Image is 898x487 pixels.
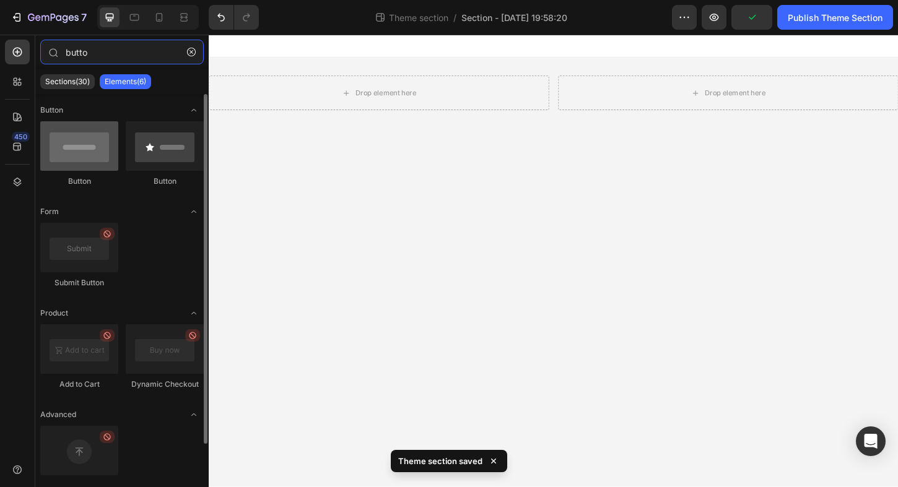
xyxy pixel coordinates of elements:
iframe: Design area [209,35,898,487]
p: Sections(30) [45,77,90,87]
span: Product [40,308,68,319]
div: Publish Theme Section [788,11,883,24]
p: Elements(6) [105,77,146,87]
span: Toggle open [184,202,204,222]
span: Toggle open [184,303,204,323]
div: Button [40,176,118,187]
div: Submit Button [40,277,118,288]
div: 450 [12,132,30,142]
div: Open Intercom Messenger [856,426,886,456]
span: Button [40,105,63,116]
span: Toggle open [184,405,204,425]
div: Undo/Redo [209,5,259,30]
span: / [453,11,456,24]
p: 7 [81,10,87,25]
div: Drop element here [534,58,600,68]
div: Button [126,176,204,187]
button: Publish Theme Section [777,5,893,30]
div: Add to Cart [40,379,118,390]
span: Theme section [386,11,451,24]
button: 7 [5,5,92,30]
span: Section - [DATE] 19:58:20 [461,11,567,24]
div: Dynamic Checkout [126,379,204,390]
span: Toggle open [184,100,204,120]
p: Theme section saved [398,455,482,467]
span: Form [40,206,59,217]
span: Advanced [40,409,76,420]
input: Search Sections & Elements [40,40,204,64]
